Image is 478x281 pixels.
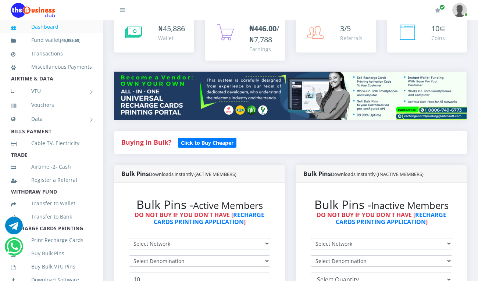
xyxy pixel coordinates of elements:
a: Dashboard [11,18,92,35]
strong: DO NOT BUY IF YOU DON'T HAVE [ ] [135,211,264,226]
a: Cable TV, Electricity [11,135,92,152]
small: Downloads instantly (ACTIVE MEMBERS) [149,171,236,177]
a: 3/5 Referrals [296,16,376,53]
small: Inactive Members [371,199,449,212]
div: Wallet [158,34,185,42]
a: Chat for support [7,243,22,255]
span: 10 [431,24,439,33]
a: Buy Bulk Pins [11,245,92,262]
a: VTU [11,82,92,100]
a: Transactions [11,45,92,62]
a: Transfer to Bank [11,208,92,225]
div: ⊆ [431,23,446,34]
a: RECHARGE CARDS PRINTING APPLICATION [154,211,265,226]
a: RECHARGE CARDS PRINTING APPLICATION [336,211,447,226]
b: ₦446.00 [249,24,277,33]
strong: Bulk Pins [121,170,236,178]
a: Register a Referral [11,172,92,188]
b: 45,885.60 [61,37,79,43]
b: Click to Buy Cheaper [181,139,233,146]
a: Transfer to Wallet [11,195,92,212]
img: Logo [11,3,55,18]
img: User [452,3,467,17]
a: Fund wallet[45,885.60] [11,32,92,49]
span: /₦7,788 [249,24,279,44]
div: Coins [431,34,446,42]
h2: Bulk Pins - [311,198,452,212]
span: 45,886 [163,24,185,33]
small: Downloads instantly (INACTIVE MEMBERS) [331,171,424,177]
img: multitenant_rcp.png [114,72,467,120]
a: Print Recharge Cards [11,232,92,249]
h2: Bulk Pins - [129,198,270,212]
strong: Buying in Bulk? [121,138,171,147]
div: ₦ [158,23,185,34]
a: Chat for support [5,222,23,234]
a: Data [11,110,92,128]
strong: Bulk Pins [303,170,424,178]
a: Airtime -2- Cash [11,158,92,175]
a: Buy Bulk VTU Pins [11,258,92,275]
div: Referrals [340,34,363,42]
a: ₦446.00/₦7,788 Earnings [205,16,285,61]
a: Miscellaneous Payments [11,58,92,75]
small: Active Members [193,199,263,212]
div: Earnings [249,45,279,53]
a: Click to Buy Cheaper [178,138,236,147]
span: Renew/Upgrade Subscription [439,4,445,10]
strong: DO NOT BUY IF YOU DON'T HAVE [ ] [317,211,446,226]
a: ₦45,886 Wallet [114,16,194,53]
small: [ ] [60,37,81,43]
span: 3/5 [340,24,351,33]
a: Vouchers [11,97,92,114]
i: Renew/Upgrade Subscription [435,7,440,13]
